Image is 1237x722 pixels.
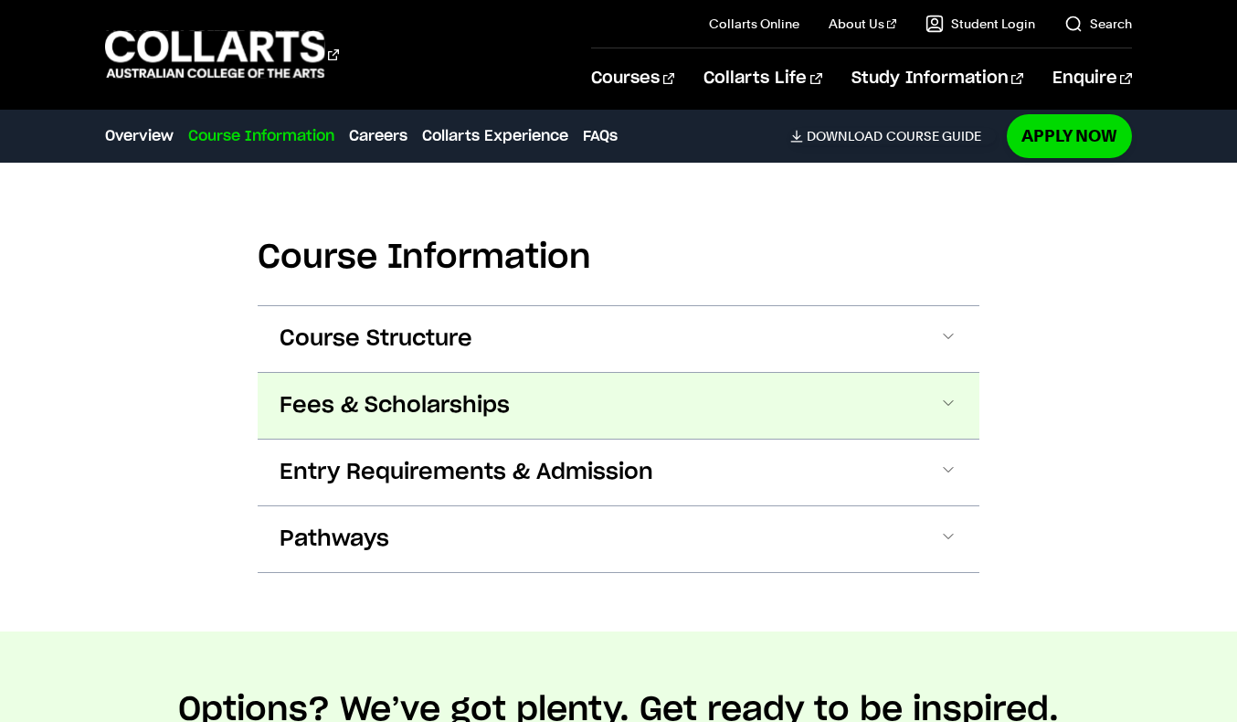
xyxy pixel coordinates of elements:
a: Careers [349,125,407,147]
a: Enquire [1052,48,1132,109]
div: Go to homepage [105,28,339,80]
span: Entry Requirements & Admission [280,458,653,487]
button: Pathways [258,506,979,572]
a: Courses [591,48,674,109]
a: Student Login [925,15,1035,33]
a: Study Information [851,48,1023,109]
span: Fees & Scholarships [280,391,510,420]
h2: Course Information [258,238,979,278]
span: Pathways [280,525,389,554]
a: DownloadCourse Guide [790,128,996,144]
a: Course Information [188,125,334,147]
a: About Us [829,15,896,33]
span: Course Structure [280,324,472,354]
button: Entry Requirements & Admission [258,440,979,505]
a: Collarts Experience [422,125,568,147]
span: Download [807,128,883,144]
a: Overview [105,125,174,147]
a: Collarts Online [709,15,799,33]
a: FAQs [583,125,618,147]
a: Search [1064,15,1132,33]
a: Apply Now [1007,114,1132,157]
button: Course Structure [258,306,979,372]
button: Fees & Scholarships [258,373,979,439]
a: Collarts Life [703,48,821,109]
